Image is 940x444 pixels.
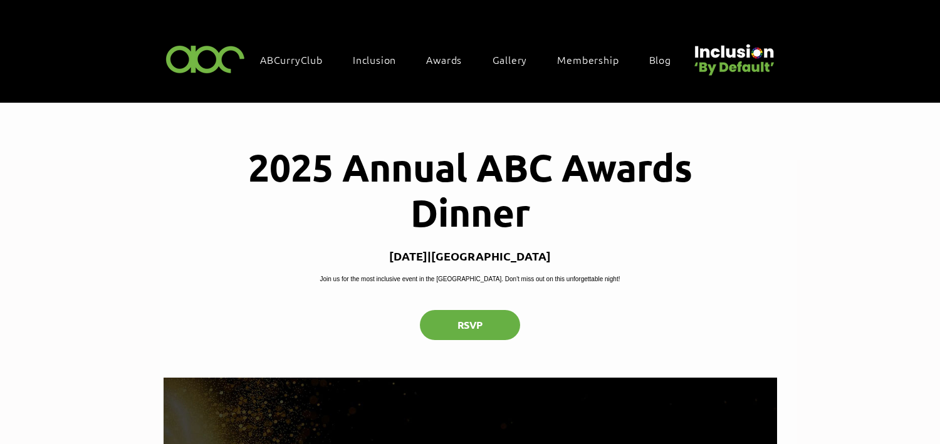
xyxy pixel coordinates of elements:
[260,53,323,66] span: ABCurryClub
[551,46,637,73] a: Membership
[254,46,342,73] a: ABCurryClub
[431,249,551,263] p: [GEOGRAPHIC_DATA]
[649,53,671,66] span: Blog
[254,46,690,73] nav: Site
[643,46,690,73] a: Blog
[353,53,396,66] span: Inclusion
[420,310,520,340] button: RSVP
[206,144,734,234] h1: 2025 Annual ABC Awards Dinner
[389,249,427,263] p: [DATE]
[493,53,528,66] span: Gallery
[426,53,462,66] span: Awards
[427,249,431,263] span: |
[347,46,415,73] div: Inclusion
[486,46,546,73] a: Gallery
[690,34,776,77] img: Untitled design (22).png
[320,274,620,284] p: Join us for the most inclusive event in the [GEOGRAPHIC_DATA]. Don't miss out on this unforgettab...
[557,53,619,66] span: Membership
[162,40,249,77] img: ABC-Logo-Blank-Background-01-01-2.png
[420,46,481,73] div: Awards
